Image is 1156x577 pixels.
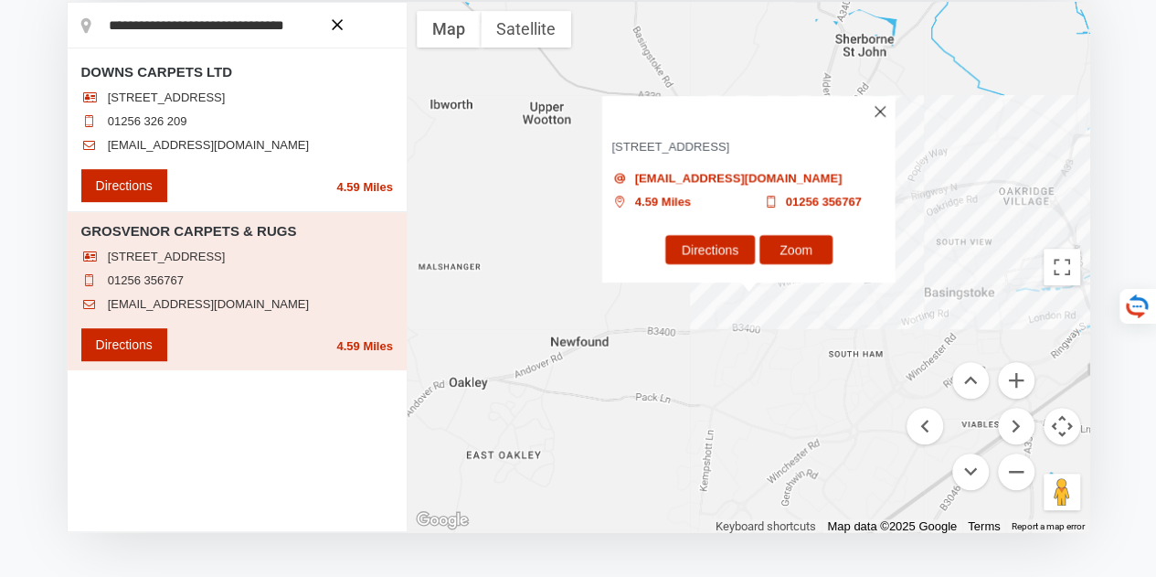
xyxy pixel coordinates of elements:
button: Move right [998,408,1034,444]
a: Directions [665,235,755,264]
span: 4.59 Miles [336,180,392,195]
button: Move left [907,408,943,444]
img: Google [412,508,472,532]
a: [EMAIL_ADDRESS][DOMAIN_NAME] [635,171,843,186]
a: [EMAIL_ADDRESS][DOMAIN_NAME] [108,297,309,312]
img: cross.png [875,106,886,117]
a: 01256 356767 [786,195,862,209]
a: 01256 356767 [108,273,184,288]
button: Zoom in [998,362,1034,399]
a: Directions [81,328,167,361]
h3: GROSVENOR CARPETS & RUGS [81,221,393,240]
button: Move down [952,454,989,490]
button: Show street map [417,11,481,48]
span: Map data ©2025 Google [827,519,957,533]
button: Move up [952,362,989,399]
button: Show satellite imagery [481,11,571,48]
span: 4.59 Miles [336,339,392,354]
a: 4.59 Miles [635,195,691,209]
button: Drag Pegman onto the map to open Street View [1044,474,1080,510]
a: [EMAIL_ADDRESS][DOMAIN_NAME] [108,138,309,153]
span: [STREET_ADDRESS] [108,91,226,105]
a: Report a map error [1011,519,1084,534]
button: Toggle fullscreen view [1044,249,1080,285]
h3: DOWNS CARPETS LTD [81,62,393,81]
button: Zoom out [998,454,1034,490]
span: [STREET_ADDRESS] [612,140,886,155]
a: Directions [81,169,167,202]
span: [STREET_ADDRESS] [108,250,226,264]
a: 01256 326 209 [108,114,187,129]
button: Map camera controls [1044,408,1080,444]
a: Open this area in Google Maps (opens a new window) [412,508,472,532]
h3: GROSVENOR CARPETS & RUGS [603,96,896,126]
a: Zoom [759,235,833,264]
button: Keyboard shortcuts [716,519,816,534]
a: Terms (opens in new tab) [968,519,1000,534]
